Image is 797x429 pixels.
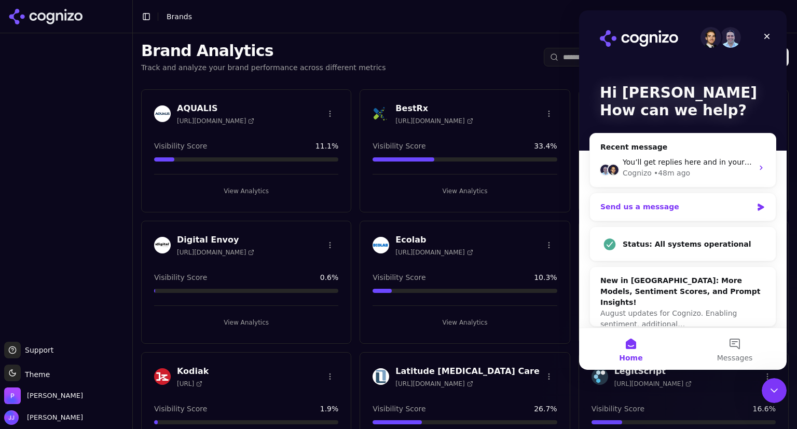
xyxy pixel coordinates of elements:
span: Visibility Score [373,141,425,151]
h3: Latitude [MEDICAL_DATA] Care [395,365,539,378]
h1: Brand Analytics [141,42,386,60]
span: Theme [21,370,50,379]
span: 33.4 % [534,141,557,151]
span: Perrill [27,391,83,400]
button: View Analytics [154,314,338,331]
img: Latitude Food Allergy Care [373,368,389,385]
h3: Kodiak [177,365,209,378]
span: [PERSON_NAME] [23,413,83,422]
span: Visibility Score [592,404,644,414]
div: Send us a message [10,182,197,211]
button: View Analytics [154,183,338,199]
span: 16.6 % [753,404,776,414]
h3: Digital Envoy [177,234,254,246]
span: Home [40,344,63,351]
h3: AQUALIS [177,102,254,115]
button: Messages [104,318,208,359]
span: Visibility Score [373,272,425,283]
button: View Analytics [373,183,557,199]
div: Status: All systems operational [11,217,197,251]
iframe: Intercom live chat [762,378,787,403]
span: August updates for Cognizo. Enabling sentiment, additional… [21,299,158,318]
img: Jen Jones [4,410,19,425]
span: [URL][DOMAIN_NAME] [177,117,254,125]
iframe: Intercom live chat [579,10,787,370]
img: LegitScript [592,368,608,385]
span: 0.6 % [320,272,339,283]
p: Track and analyze your brand performance across different metrics [141,62,386,73]
span: Support [21,345,53,355]
h3: Ecolab [395,234,473,246]
button: Open organization switcher [4,387,83,404]
span: [URL][DOMAIN_NAME] [177,248,254,257]
span: 26.7 % [534,404,557,414]
div: Cognizo [44,157,73,168]
img: Kodiak [154,368,171,385]
span: 11.1 % [315,141,338,151]
button: View Analytics [373,314,557,331]
span: Visibility Score [154,141,207,151]
span: You’ll get replies here and in your email: ✉️ [EMAIL_ADDRESS][PERSON_NAME][DOMAIN_NAME] Our usual... [44,148,533,156]
div: Status: All systems operational [44,229,186,239]
span: Visibility Score [154,272,207,283]
img: Ecolab [373,237,389,253]
h3: LegitScript [614,365,692,378]
div: Send us a message [21,191,173,202]
span: [URL][DOMAIN_NAME] [395,117,473,125]
span: [URL][DOMAIN_NAME] [395,380,473,388]
span: Messages [138,344,174,351]
div: New in [GEOGRAPHIC_DATA]: More Models, Sentiment Scores, and Prompt Insights! [21,265,186,298]
h3: BestRx [395,102,473,115]
img: Digital Envoy [154,237,171,253]
img: BestRx [373,105,389,122]
span: Visibility Score [373,404,425,414]
nav: breadcrumb [167,11,192,22]
div: New in [GEOGRAPHIC_DATA]: More Models, Sentiment Scores, and Prompt Insights!August updates for C... [11,257,197,328]
button: Open user button [4,410,83,425]
img: AQUALIS [154,105,171,122]
span: [URL] [177,380,202,388]
span: Brands [167,12,192,21]
div: • 48m ago [75,157,111,168]
span: 1.9 % [320,404,339,414]
span: 10.3 % [534,272,557,283]
span: [URL][DOMAIN_NAME] [395,248,473,257]
span: Visibility Score [154,404,207,414]
img: Perrill [4,387,21,404]
div: Close [178,17,197,35]
span: [URL][DOMAIN_NAME] [614,380,692,388]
